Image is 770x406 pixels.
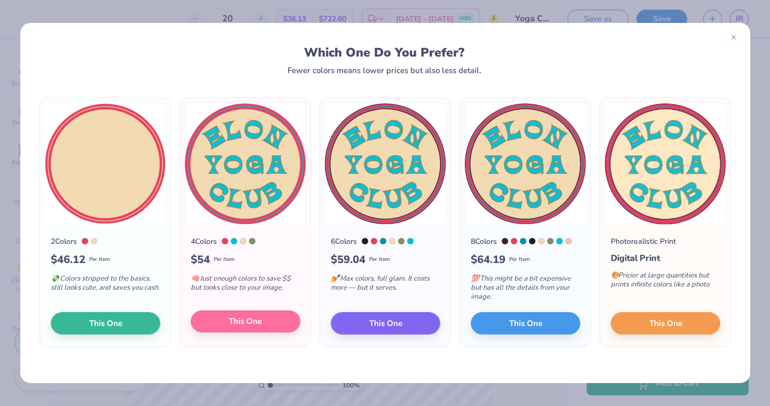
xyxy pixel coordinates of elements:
[191,274,199,283] span: 🧠
[471,236,497,247] div: 8 Colors
[511,238,517,244] div: 198 C
[191,311,300,333] button: This One
[547,238,554,244] div: 5773 C
[611,252,720,265] div: Digital Print
[556,238,563,244] div: 311 C
[529,238,535,244] div: 532 C
[222,238,228,244] div: 198 C
[51,268,160,303] div: Colors stripped to the basics, still looks cute, and saves you cash.
[649,317,682,329] span: This One
[565,238,572,244] div: 7500 C
[249,238,255,244] div: 5773 C
[509,256,530,264] span: Per Item
[51,274,59,283] span: 💸
[324,103,446,225] img: 6 color option
[471,274,479,283] span: 💯
[380,238,386,244] div: 632 C
[509,317,542,329] span: This One
[331,312,440,335] button: This One
[369,317,402,329] span: This One
[240,238,246,244] div: 7506 C
[407,238,414,244] div: 311 C
[471,268,580,312] div: This might be a bit expensive but has all the details from your image.
[51,236,77,247] div: 2 Colors
[184,103,306,225] img: 4 color option
[51,252,85,268] span: $ 46.12
[191,236,217,247] div: 4 Colors
[369,256,390,264] span: Per Item
[520,238,526,244] div: 632 C
[604,103,726,225] img: Photorealistic preview
[287,66,481,75] div: Fewer colors means lower prices but also less detail.
[538,238,545,244] div: 7506 C
[91,238,97,244] div: 7506 C
[611,312,720,335] button: This One
[371,238,377,244] div: 198 C
[229,315,262,328] span: This One
[89,317,122,329] span: This One
[362,238,368,244] div: 532 C
[331,274,339,283] span: 💅
[191,252,210,268] span: $ 54
[214,256,235,264] span: Per Item
[398,238,405,244] div: 5773 C
[389,238,395,244] div: 7506 C
[51,312,160,335] button: This One
[464,103,586,225] img: 8 color option
[502,238,508,244] div: 4975 C
[331,252,365,268] span: $ 59.04
[231,238,237,244] div: 311 C
[331,236,357,247] div: 6 Colors
[191,268,300,303] div: Just enough colors to save $$ but looks close to your image.
[49,45,720,60] div: Which One Do You Prefer?
[471,312,580,335] button: This One
[44,103,166,225] img: 2 color option
[611,236,676,247] div: Photorealistic Print
[611,270,619,280] span: 🎨
[471,252,505,268] span: $ 64.19
[89,256,110,264] span: Per Item
[611,265,720,300] div: Pricier at large quantities but prints infinite colors like a photo
[82,238,88,244] div: 198 C
[331,268,440,303] div: Max colors, full glam. It costs more — but it serves.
